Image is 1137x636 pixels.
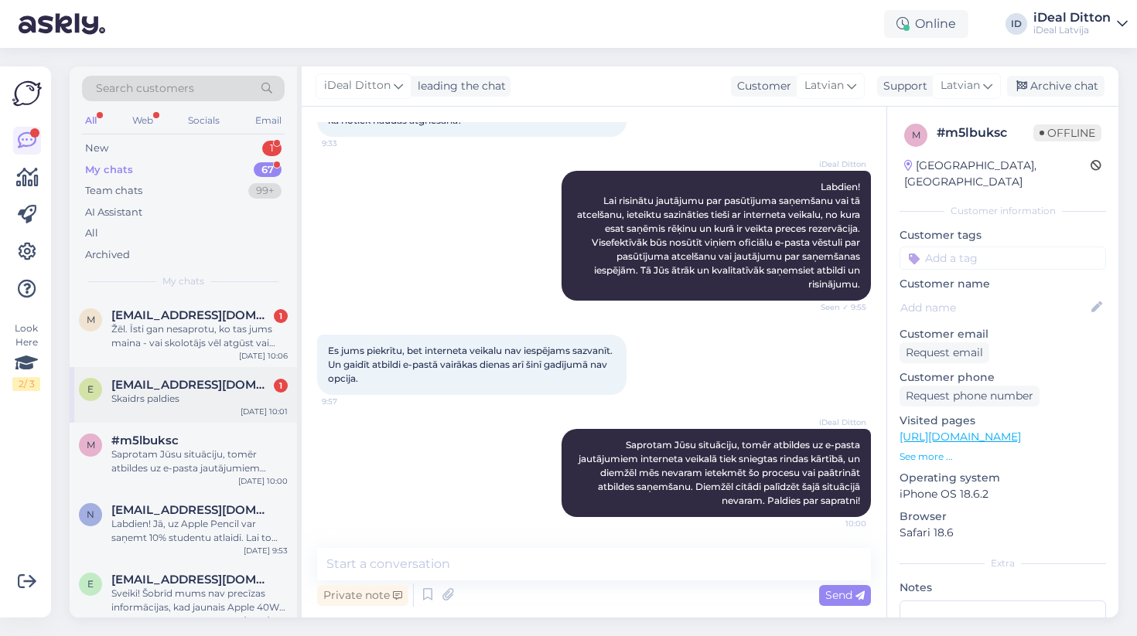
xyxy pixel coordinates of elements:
[111,322,288,350] div: Žēl. Īsti gan nesaprotu, ko tas jums maina - vai skolotājs vēl atgūst vai neatgūst pvn, ieliekot ...
[322,396,380,407] span: 9:57
[900,369,1106,386] p: Customer phone
[244,545,288,556] div: [DATE] 9:53
[12,79,42,108] img: Askly Logo
[877,78,927,94] div: Support
[111,587,288,614] div: Sveiki! Šobrīd mums nav precīzas informācijas, kad jaunais Apple 40W adapteris būs pieejams tirdz...
[111,503,272,517] span: nasstjamhm@gmail.com
[1033,12,1128,36] a: iDeal DittoniDeal Latvija
[87,439,95,451] span: m
[111,447,288,475] div: Saprotam Jūsu situāciju, tomēr atbildes uz e-pasta jautājumiem interneta veikalā tiek sniegtas ri...
[900,430,1021,444] a: [URL][DOMAIN_NAME]
[87,508,94,520] span: n
[87,383,94,395] span: e
[111,308,272,322] span: mani_piedavajumi@inbox.lv
[941,77,980,94] span: Latvian
[1007,76,1105,97] div: Archive chat
[85,162,133,178] div: My chats
[900,486,1106,502] p: iPhone OS 18.6.2
[900,227,1106,243] p: Customer tags
[12,377,40,391] div: 2 / 3
[900,580,1106,596] p: Notes
[808,518,866,529] span: 10:00
[328,345,615,384] span: Es jums piekrītu, bet interneta veikalu nav iespējams sazvanīt. Un gaidīt atbildi e-pastā vairāka...
[85,247,130,263] div: Archived
[731,78,791,94] div: Customer
[1033,124,1101,141] span: Offline
[900,556,1106,570] div: Extra
[579,439,862,506] span: Saprotam Jūsu situāciju, tomēr atbildes uz e-pasta jautājumiem interneta veikalā tiek sniegtas ri...
[111,517,288,545] div: Labdien! Jā, uz Apple Pencil var saņemt 10% studentu atlaidi. Lai to saņemtu, nepieciešams uzrādī...
[111,573,272,587] span: emilskeisters@inbox.lv
[85,205,142,220] div: AI Assistant
[185,111,223,131] div: Socials
[900,276,1106,292] p: Customer name
[12,321,40,391] div: Look Here
[900,247,1106,270] input: Add a tag
[900,386,1040,406] div: Request phone number
[900,508,1106,525] p: Browser
[262,141,282,156] div: 1
[937,124,1033,142] div: # m5lbuksc
[1033,12,1111,24] div: iDeal Ditton
[808,417,866,428] span: iDeal Ditton
[904,158,1091,190] div: [GEOGRAPHIC_DATA], [GEOGRAPHIC_DATA]
[87,314,95,325] span: m
[274,379,288,393] div: 1
[900,326,1106,342] p: Customer email
[85,183,142,199] div: Team chats
[82,111,100,131] div: All
[274,309,288,323] div: 1
[241,406,288,417] div: [DATE] 10:01
[87,578,94,590] span: e
[825,588,865,602] span: Send
[324,77,391,94] span: iDeal Ditton
[254,162,282,178] div: 67
[317,585,408,606] div: Private note
[248,183,282,199] div: 99+
[900,413,1106,429] p: Visited pages
[238,475,288,487] div: [DATE] 10:00
[808,158,866,170] span: iDeal Ditton
[1006,13,1027,35] div: ID
[252,111,285,131] div: Email
[1033,24,1111,36] div: iDeal Latvija
[900,204,1106,218] div: Customer information
[96,80,194,97] span: Search customers
[322,138,380,149] span: 9:33
[85,141,108,156] div: New
[900,299,1088,316] input: Add name
[804,77,844,94] span: Latvian
[411,78,506,94] div: leading the chat
[111,392,288,406] div: Skaidrs paldies
[244,614,288,626] div: [DATE] 9:52
[111,434,179,447] span: #m5lbuksc
[85,226,98,241] div: All
[129,111,156,131] div: Web
[912,129,920,141] span: m
[900,525,1106,541] p: Safari 18.6
[900,450,1106,464] p: See more ...
[884,10,968,38] div: Online
[808,301,866,313] span: Seen ✓ 9:55
[900,342,989,363] div: Request email
[239,350,288,362] div: [DATE] 10:06
[162,274,204,288] span: My chats
[111,378,272,392] span: emilskalviss@inbox.lv
[900,470,1106,486] p: Operating system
